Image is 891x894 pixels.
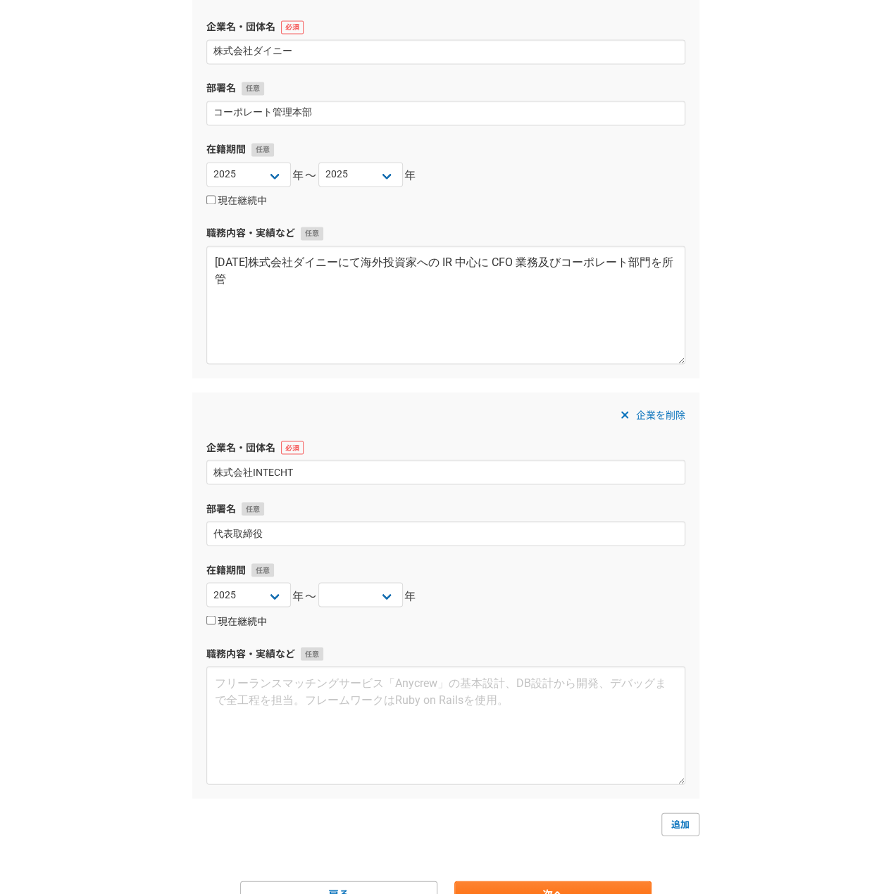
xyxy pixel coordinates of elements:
[292,168,317,184] span: 年〜
[292,588,317,605] span: 年〜
[206,39,685,64] input: エニィクルー株式会社
[404,168,417,184] span: 年
[206,615,267,628] label: 現在継続中
[206,195,216,204] input: 現在継続中
[636,406,685,423] span: 企業を削除
[206,142,685,157] label: 在籍期間
[206,226,685,241] label: 職務内容・実績など
[404,588,417,605] span: 年
[206,440,685,455] label: 企業名・団体名
[206,195,267,208] label: 現在継続中
[206,562,685,577] label: 在籍期間
[206,615,216,624] input: 現在継続中
[206,460,685,484] input: エニィクルー株式会社
[661,812,699,835] a: 追加
[206,646,685,661] label: 職務内容・実績など
[206,101,685,125] input: 開発2部
[206,20,685,34] label: 企業名・団体名
[206,501,685,516] label: 部署名
[206,521,685,546] input: 開発2部
[206,81,685,96] label: 部署名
